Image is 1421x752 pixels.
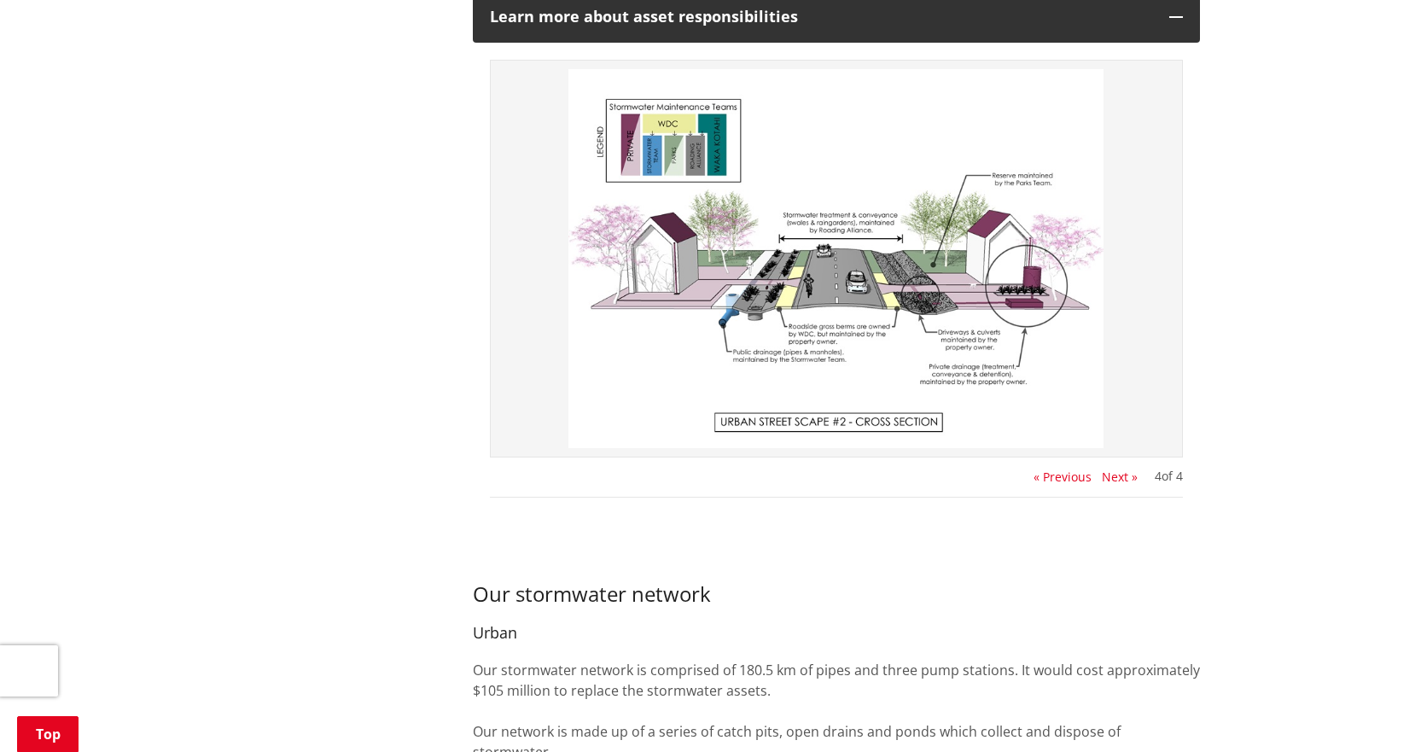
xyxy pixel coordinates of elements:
[473,557,1200,607] h3: Our stormwater network
[1102,470,1138,484] button: Next »
[490,9,1152,26] div: Learn more about asset responsibilities
[1155,470,1183,482] div: of 4
[1155,468,1162,484] span: 4
[17,716,79,752] a: Top
[473,624,1200,643] h4: Urban
[1342,680,1404,742] iframe: Messenger Launcher
[1034,470,1092,484] button: « Previous
[499,69,1173,448] img: img_urbanstscape2crosssection_v5-010422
